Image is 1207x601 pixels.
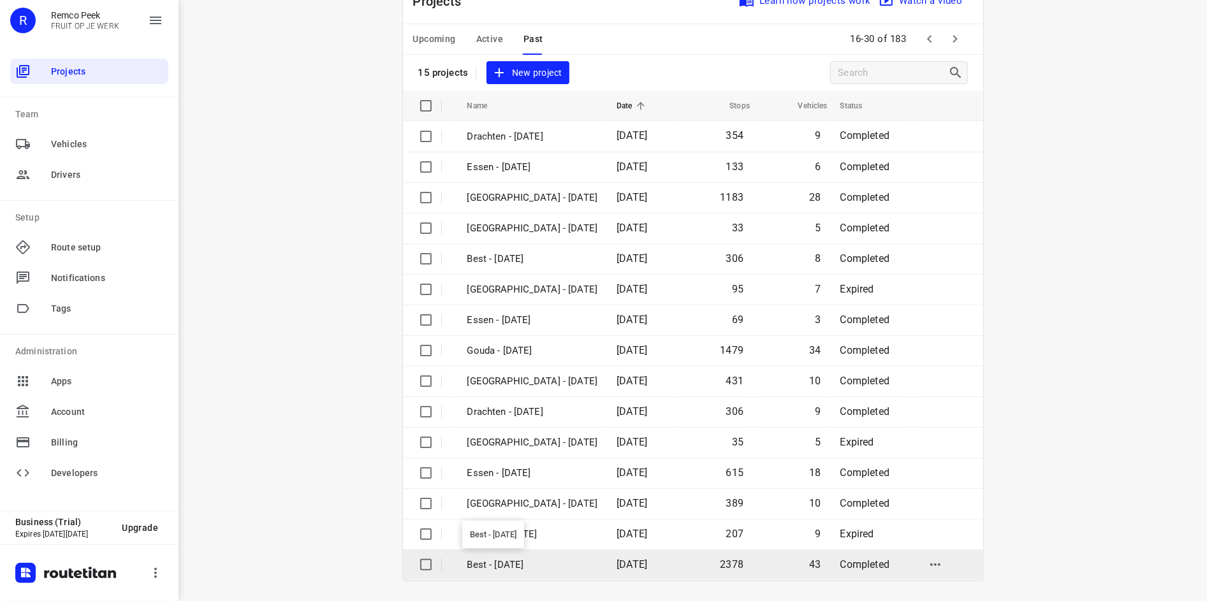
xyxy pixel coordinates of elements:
[720,191,743,203] span: 1183
[467,405,598,419] p: Drachten - Tuesday
[10,460,168,486] div: Developers
[726,161,744,173] span: 133
[840,405,890,417] span: Completed
[617,436,647,448] span: [DATE]
[467,221,598,236] p: Antwerpen - Tuesday
[732,314,743,326] span: 69
[10,265,168,291] div: Notifications
[51,375,163,388] span: Apps
[809,467,821,479] span: 18
[720,344,743,356] span: 1479
[720,558,743,570] span: 2378
[467,160,598,175] p: Essen - Wednesday
[726,467,744,479] span: 615
[617,344,647,356] span: [DATE]
[617,191,647,203] span: [DATE]
[782,98,828,113] span: Vehicles
[732,283,743,295] span: 95
[840,98,879,113] span: Status
[840,252,890,264] span: Completed
[467,282,598,297] p: Gemeente Rotterdam - Tuesday
[809,558,821,570] span: 43
[617,252,647,264] span: [DATE]
[617,98,649,113] span: Date
[51,272,163,285] span: Notifications
[10,131,168,157] div: Vehicles
[467,435,598,450] p: Gemeente Rotterdam - Monday
[10,162,168,187] div: Drivers
[617,558,647,570] span: [DATE]
[809,375,821,387] span: 10
[942,26,968,52] span: Next Page
[51,168,163,182] span: Drivers
[467,98,504,113] span: Name
[51,65,163,78] span: Projects
[840,314,890,326] span: Completed
[617,314,647,326] span: [DATE]
[845,25,912,53] span: 16-30 of 183
[494,65,562,81] span: New project
[467,466,598,481] p: Essen - Monday
[840,161,890,173] span: Completed
[10,8,36,33] div: R
[726,252,744,264] span: 306
[732,222,743,234] span: 33
[726,497,744,509] span: 389
[523,31,543,47] span: Past
[51,436,163,449] span: Billing
[840,528,874,540] span: Expired
[10,368,168,394] div: Apps
[809,191,821,203] span: 28
[617,497,647,509] span: [DATE]
[840,375,890,387] span: Completed
[122,523,158,533] span: Upgrade
[15,530,112,539] p: Expires [DATE][DATE]
[10,430,168,455] div: Billing
[15,211,168,224] p: Setup
[815,314,821,326] span: 3
[617,405,647,417] span: [DATE]
[486,61,569,85] button: New project
[51,10,119,20] p: Remco Peek
[617,528,647,540] span: [DATE]
[809,344,821,356] span: 34
[840,222,890,234] span: Completed
[815,222,821,234] span: 5
[617,467,647,479] span: [DATE]
[726,375,744,387] span: 431
[467,252,598,266] p: Best - Tuesday
[840,436,874,448] span: Expired
[840,344,890,356] span: Completed
[840,129,890,141] span: Completed
[467,527,598,542] p: Ambius - Monday
[840,467,890,479] span: Completed
[838,63,948,83] input: Search projects
[713,98,750,113] span: Stops
[726,129,744,141] span: 354
[476,31,503,47] span: Active
[815,161,821,173] span: 6
[617,375,647,387] span: [DATE]
[51,405,163,419] span: Account
[413,31,456,47] span: Upcoming
[467,558,598,572] p: Best - [DATE]
[617,161,647,173] span: [DATE]
[726,528,744,540] span: 207
[467,313,598,328] p: Essen - Tuesday
[10,399,168,424] div: Account
[840,283,874,295] span: Expired
[917,26,942,52] span: Previous Page
[840,497,890,509] span: Completed
[467,496,598,511] p: Antwerpen - Monday
[467,374,598,389] p: Zwolle - Tuesday
[51,241,163,254] span: Route setup
[10,59,168,84] div: Projects
[815,436,821,448] span: 5
[815,528,821,540] span: 9
[809,497,821,509] span: 10
[51,467,163,480] span: Developers
[112,516,168,539] button: Upgrade
[732,436,743,448] span: 35
[10,296,168,321] div: Tags
[948,65,967,80] div: Search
